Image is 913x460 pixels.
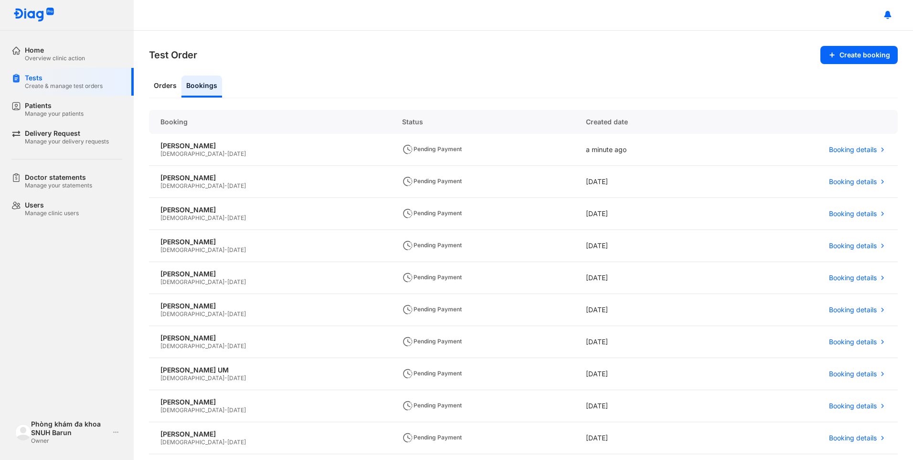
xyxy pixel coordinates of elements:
span: Booking details [829,145,877,154]
span: Pending Payment [402,306,462,313]
div: [PERSON_NAME] [160,206,379,214]
div: [PERSON_NAME] [160,430,379,438]
span: Booking details [829,209,877,218]
span: [DEMOGRAPHIC_DATA] [160,342,224,350]
span: Booking details [829,402,877,410]
div: Manage your delivery requests [25,138,109,145]
span: [DATE] [227,278,246,285]
div: Status [391,110,574,134]
span: [DATE] [227,310,246,318]
span: - [224,246,227,253]
span: Pending Payment [402,209,462,217]
span: - [224,150,227,157]
span: [DATE] [227,342,246,350]
div: [DATE] [574,358,719,390]
div: Create & manage test orders [25,82,103,90]
div: Created date [574,110,719,134]
div: [PERSON_NAME] [160,174,379,182]
span: Pending Payment [402,177,462,185]
div: Manage clinic users [25,209,79,217]
div: Owner [31,437,109,445]
span: [DATE] [227,214,246,221]
span: - [224,214,227,221]
div: [DATE] [574,294,719,326]
div: [PERSON_NAME] [160,334,379,342]
span: [DEMOGRAPHIC_DATA] [160,214,224,221]
span: Pending Payment [402,370,462,377]
div: [DATE] [574,422,719,454]
span: [DEMOGRAPHIC_DATA] [160,182,224,189]
div: Orders [149,76,181,98]
span: - [224,310,227,318]
span: - [224,438,227,446]
img: logo [13,8,54,22]
span: Pending Payment [402,402,462,409]
div: [PERSON_NAME] [160,270,379,278]
div: Overview clinic action [25,55,85,62]
div: Tests [25,74,103,82]
div: [DATE] [574,230,719,262]
div: Bookings [181,76,222,98]
div: [DATE] [574,390,719,422]
span: [DEMOGRAPHIC_DATA] [160,438,224,446]
span: [DEMOGRAPHIC_DATA] [160,278,224,285]
div: Patients [25,101,84,110]
div: Home [25,46,85,55]
span: Pending Payment [402,338,462,345]
button: Create booking [820,46,898,64]
span: [DATE] [227,246,246,253]
span: [DEMOGRAPHIC_DATA] [160,374,224,382]
span: Booking details [829,306,877,314]
div: Delivery Request [25,129,109,138]
span: - [224,374,227,382]
div: [DATE] [574,166,719,198]
span: [DEMOGRAPHIC_DATA] [160,406,224,414]
span: [DATE] [227,406,246,414]
div: [PERSON_NAME] [160,302,379,310]
span: Pending Payment [402,274,462,281]
div: Manage your patients [25,110,84,118]
div: [PERSON_NAME] [160,142,379,150]
span: Booking details [829,241,877,250]
span: Booking details [829,434,877,442]
div: a minute ago [574,134,719,166]
span: - [224,278,227,285]
span: Booking details [829,177,877,186]
span: Pending Payment [402,145,462,153]
div: Manage your statements [25,182,92,189]
span: [DEMOGRAPHIC_DATA] [160,310,224,318]
div: [DATE] [574,262,719,294]
span: [DATE] [227,374,246,382]
span: [DATE] [227,182,246,189]
h3: Test Order [149,48,197,62]
span: [DEMOGRAPHIC_DATA] [160,246,224,253]
span: [DEMOGRAPHIC_DATA] [160,150,224,157]
span: Booking details [829,274,877,282]
div: [PERSON_NAME] [160,398,379,406]
span: [DATE] [227,438,246,446]
div: Users [25,201,79,209]
span: - [224,342,227,350]
div: Doctor statements [25,173,92,182]
span: Pending Payment [402,434,462,441]
div: [DATE] [574,326,719,358]
div: [DATE] [574,198,719,230]
img: logo [15,424,31,440]
span: Booking details [829,338,877,346]
div: [PERSON_NAME] UM [160,366,379,374]
span: Pending Payment [402,241,462,249]
div: Booking [149,110,391,134]
span: [DATE] [227,150,246,157]
span: - [224,406,227,414]
div: Phòng khám đa khoa SNUH Barun [31,420,109,437]
span: Booking details [829,370,877,378]
div: [PERSON_NAME] [160,238,379,246]
span: - [224,182,227,189]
